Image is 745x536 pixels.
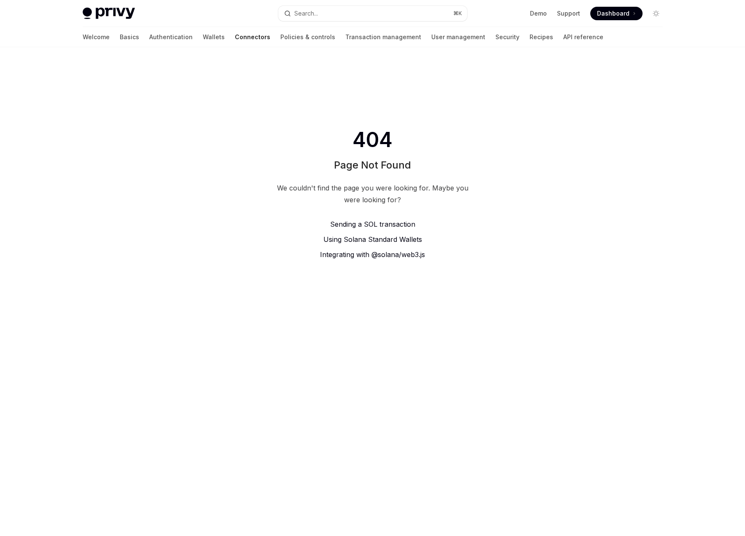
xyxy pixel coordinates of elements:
a: Support [557,9,580,18]
span: Dashboard [597,9,629,18]
a: Welcome [83,27,110,47]
a: Security [495,27,519,47]
button: Search...⌘K [278,6,467,21]
a: Using Solana Standard Wallets [273,234,472,244]
a: Authentication [149,27,193,47]
a: Recipes [530,27,553,47]
a: Sending a SOL transaction [273,219,472,229]
a: Basics [120,27,139,47]
button: Toggle dark mode [649,7,663,20]
span: ⌘ K [453,10,462,17]
span: Integrating with @solana/web3.js [320,250,425,259]
a: Integrating with @solana/web3.js [273,249,472,260]
a: Connectors [235,27,270,47]
a: Transaction management [345,27,421,47]
a: Wallets [203,27,225,47]
a: API reference [563,27,603,47]
a: Dashboard [590,7,643,20]
span: Sending a SOL transaction [330,220,415,228]
span: Using Solana Standard Wallets [323,235,422,244]
a: User management [431,27,485,47]
div: Search... [294,8,318,19]
span: 404 [351,128,394,152]
div: We couldn't find the page you were looking for. Maybe you were looking for? [273,182,472,206]
h1: Page Not Found [334,158,411,172]
a: Policies & controls [280,27,335,47]
a: Demo [530,9,547,18]
img: light logo [83,8,135,19]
